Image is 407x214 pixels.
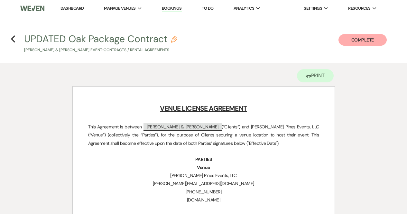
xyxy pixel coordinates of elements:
button: Print [297,69,334,82]
a: Dashboard [60,5,84,11]
p: [PERSON_NAME] & [PERSON_NAME] Event • Contracts / Rental Agreements [24,47,177,53]
u: VENUE LICENSE AGREEMENT [160,104,247,113]
span: Settings [304,5,322,12]
button: Complete [338,34,387,46]
span: [PERSON_NAME] & [PERSON_NAME] [143,123,222,131]
a: Bookings [162,5,182,12]
p: [DOMAIN_NAME] [88,196,319,204]
strong: PARTIES [195,156,212,162]
p: This Agreement is between (“Clients”) and [PERSON_NAME] Pines Events, LLC (“Venue”) (collectively... [88,123,319,147]
button: UPDATED Oak Package Contract[PERSON_NAME] & [PERSON_NAME] Event•Contracts / Rental Agreements [24,34,177,53]
span: Resources [348,5,370,12]
span: Manage Venues [104,5,136,12]
a: To Do [202,5,214,11]
p: [PERSON_NAME] Pines Events, LLC [88,172,319,180]
img: Weven Logo [20,2,44,15]
span: Analytics [234,5,254,12]
strong: Venue [197,164,210,170]
p: [PHONE_NUMBER] [88,188,319,196]
p: [PERSON_NAME][EMAIL_ADDRESS][DOMAIN_NAME] [88,180,319,188]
